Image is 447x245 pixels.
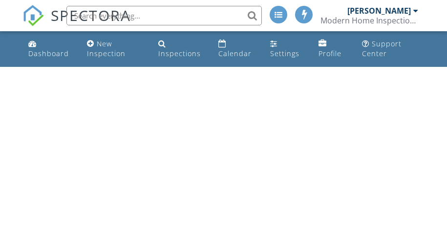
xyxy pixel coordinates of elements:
span: SPECTORA [51,5,131,25]
a: Profile [315,35,350,63]
a: Dashboard [24,35,75,63]
input: Search everything... [66,6,262,25]
div: Modern Home Inspections [320,16,418,25]
a: SPECTORA [22,13,131,34]
div: Calendar [218,49,252,58]
div: Inspections [158,49,201,58]
a: Inspections [154,35,207,63]
a: Support Center [358,35,423,63]
div: Dashboard [28,49,69,58]
img: The Best Home Inspection Software - Spectora [22,5,44,26]
div: Settings [270,49,299,58]
div: Support Center [362,39,402,58]
div: [PERSON_NAME] [347,6,411,16]
div: New Inspection [87,39,126,58]
a: New Inspection [83,35,147,63]
a: Calendar [214,35,258,63]
a: Settings [266,35,307,63]
div: Profile [319,49,341,58]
